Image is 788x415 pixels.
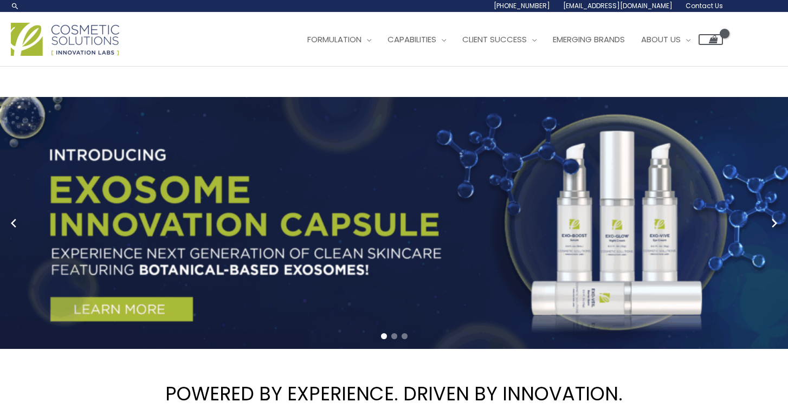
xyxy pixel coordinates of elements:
span: Client Success [462,34,527,45]
span: [EMAIL_ADDRESS][DOMAIN_NAME] [563,1,673,10]
span: Capabilities [387,34,436,45]
span: About Us [641,34,681,45]
img: Cosmetic Solutions Logo [11,23,119,56]
a: Search icon link [11,2,20,10]
nav: Site Navigation [291,23,723,56]
button: Previous slide [5,215,22,231]
span: Formulation [307,34,361,45]
a: Client Success [454,23,545,56]
a: Capabilities [379,23,454,56]
a: Formulation [299,23,379,56]
a: View Shopping Cart, empty [699,34,723,45]
a: Emerging Brands [545,23,633,56]
span: Go to slide 2 [391,333,397,339]
span: [PHONE_NUMBER] [494,1,550,10]
span: Go to slide 1 [381,333,387,339]
span: Emerging Brands [553,34,625,45]
a: About Us [633,23,699,56]
button: Next slide [766,215,783,231]
span: Go to slide 3 [402,333,408,339]
span: Contact Us [686,1,723,10]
